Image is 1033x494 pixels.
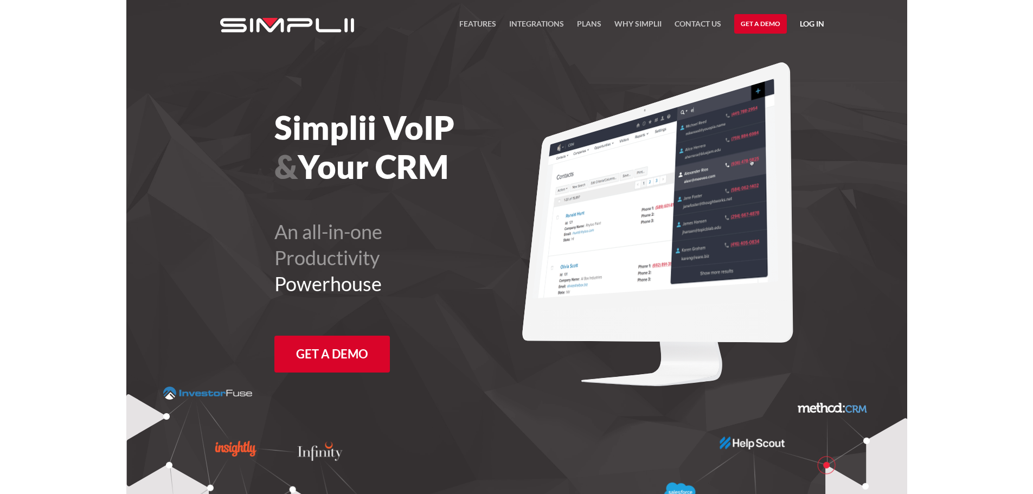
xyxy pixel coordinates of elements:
[274,272,382,296] span: Powerhouse
[274,147,298,186] span: &
[675,17,721,37] a: Contact US
[734,14,787,34] a: Get a Demo
[800,17,824,34] a: Log in
[220,18,354,33] img: Simplii
[614,17,662,37] a: Why Simplii
[577,17,601,37] a: Plans
[509,17,564,37] a: Integrations
[274,219,576,297] h2: An all-in-one Productivity
[274,108,576,186] h1: Simplii VoIP Your CRM
[459,17,496,37] a: FEATURES
[274,336,390,373] a: Get a Demo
